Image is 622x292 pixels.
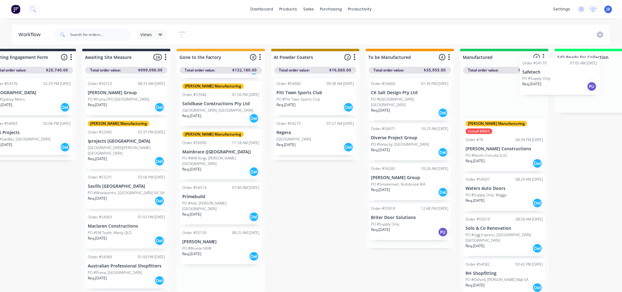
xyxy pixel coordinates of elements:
span: 8 [250,54,257,60]
span: $20,740.00 [46,67,68,73]
div: products [276,5,300,14]
span: $10,060.00 [330,67,352,73]
span: Views [141,31,152,38]
input: Enter column name… [558,54,618,60]
span: Total order value: [468,67,499,73]
input: Search for orders... [70,29,131,41]
a: dashboard [247,5,276,14]
input: Enter column name… [369,54,429,60]
span: $56,662.00 [519,67,541,73]
span: Total order value: [185,67,215,73]
span: $999,096.00 [138,67,163,73]
div: productivity [345,5,375,14]
img: Factory [11,5,20,14]
span: 4 [439,54,446,60]
div: purchasing [317,5,345,14]
span: 24 [153,54,162,60]
input: Enter column name… [85,54,145,60]
span: Total order value: [90,67,121,73]
div: Workflow [18,31,44,38]
span: 2 [345,54,351,60]
span: 4 [534,54,540,60]
div: sales [300,5,317,14]
span: $132,180.00 [233,67,257,73]
span: JB [607,6,610,12]
span: Total order value: [279,67,310,73]
input: Enter column name… [463,54,523,60]
span: Total order value: [374,67,404,73]
div: settings [551,5,574,14]
input: Enter column name… [180,54,240,60]
input: Enter column name… [274,54,334,60]
span: $35,955.00 [424,67,446,73]
span: 2 [61,54,68,60]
